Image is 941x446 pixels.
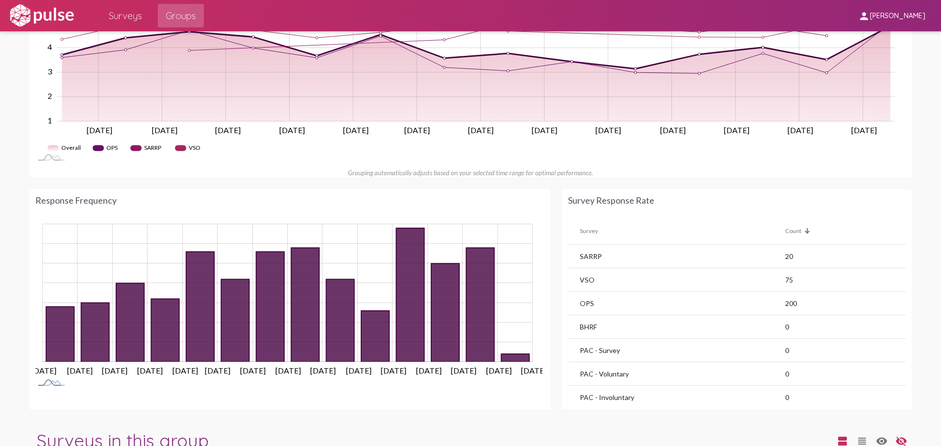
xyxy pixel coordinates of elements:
[205,366,230,375] tspan: [DATE]
[568,339,785,362] td: PAC - Survey
[595,125,621,135] tspan: [DATE]
[130,141,165,156] g: SARRP
[785,227,801,235] div: Count
[48,141,83,156] g: Overall
[580,227,785,235] div: Survey
[660,125,685,135] tspan: [DATE]
[785,362,906,386] td: 0
[568,386,785,409] td: PAC - Involuntary
[785,386,906,409] td: 0
[580,227,598,235] div: Survey
[48,92,52,101] tspan: 2
[279,125,304,135] tspan: [DATE]
[8,3,75,28] img: white-logo.svg
[568,268,785,292] td: VSO
[850,6,933,24] button: [PERSON_NAME]
[109,7,142,24] span: Surveys
[172,366,198,375] tspan: [DATE]
[568,195,906,206] div: Survey Response Rate
[31,224,546,375] g: Chart
[404,125,429,135] tspan: [DATE]
[468,125,494,135] tspan: [DATE]
[48,116,52,125] tspan: 1
[785,315,906,339] td: 0
[346,366,371,375] tspan: [DATE]
[568,245,785,268] td: SARRP
[486,366,511,375] tspan: [DATE]
[568,362,785,386] td: PAC - Voluntary
[343,125,368,135] tspan: [DATE]
[723,125,749,135] tspan: [DATE]
[93,141,121,156] g: OPS
[568,315,785,339] td: BHRF
[785,339,906,362] td: 0
[416,366,441,375] tspan: [DATE]
[31,366,56,375] tspan: [DATE]
[101,4,150,27] a: Surveys
[381,366,406,375] tspan: [DATE]
[451,366,476,375] tspan: [DATE]
[275,366,300,375] tspan: [DATE]
[785,227,894,235] div: Count
[532,125,557,135] tspan: [DATE]
[240,366,266,375] tspan: [DATE]
[137,366,163,375] tspan: [DATE]
[48,43,52,52] tspan: 4
[151,125,177,135] tspan: [DATE]
[158,4,204,27] a: Groups
[787,125,813,135] tspan: [DATE]
[785,245,906,268] td: 20
[67,366,93,375] tspan: [DATE]
[568,292,785,315] td: OPS
[858,10,870,22] mat-icon: person
[851,125,876,135] tspan: [DATE]
[521,366,546,375] tspan: [DATE]
[870,12,925,21] span: [PERSON_NAME]
[215,125,241,135] tspan: [DATE]
[86,125,112,135] tspan: [DATE]
[35,195,545,206] div: Response Frequency
[785,268,906,292] td: 75
[102,366,127,375] tspan: [DATE]
[348,169,593,177] small: Grouping automatically adjusts based on your selected time range for optimal performance.
[166,7,196,24] span: Groups
[48,67,52,76] tspan: 3
[175,141,204,156] g: VSO
[310,366,335,375] tspan: [DATE]
[48,141,892,156] g: Legend
[785,292,906,315] td: 200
